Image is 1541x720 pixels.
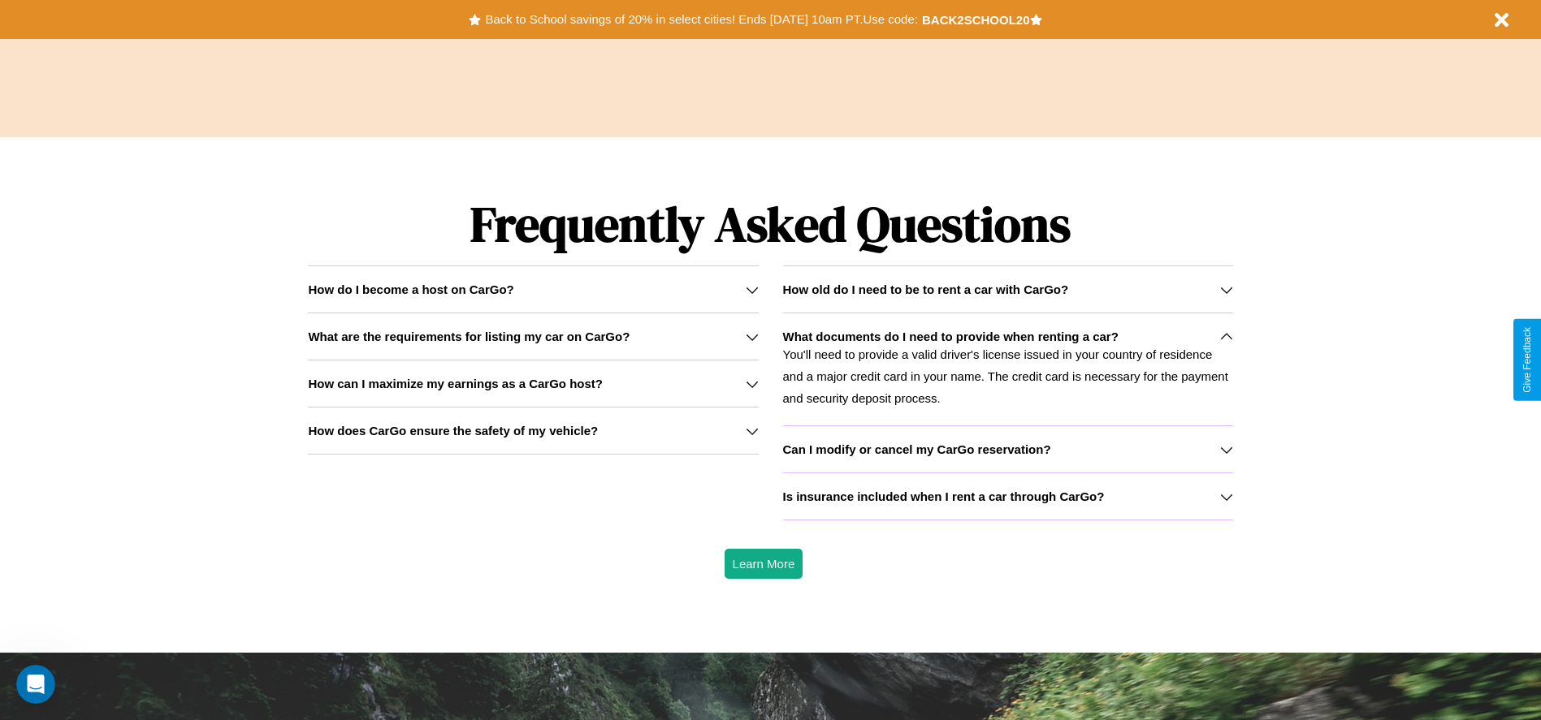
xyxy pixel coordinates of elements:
[16,665,55,704] iframe: Intercom live chat
[308,330,630,343] h3: What are the requirements for listing my car on CarGo?
[783,282,1069,296] h3: How old do I need to be to rent a car with CarGo?
[308,183,1232,265] h1: Frequently Asked Questions
[783,330,1119,343] h3: What documents do I need to provide when renting a car?
[725,549,803,579] button: Learn More
[922,13,1030,27] b: BACK2SCHOOL20
[308,377,603,390] h3: How can I maximize my earnings as a CarGo host?
[1522,327,1533,393] div: Give Feedback
[783,343,1233,409] p: You'll need to provide a valid driver's license issued in your country of residence and a major c...
[308,282,513,296] h3: How do I become a host on CarGo?
[308,424,598,438] h3: How does CarGo ensure the safety of my vehicle?
[783,489,1105,503] h3: Is insurance included when I rent a car through CarGo?
[481,8,921,31] button: Back to School savings of 20% in select cities! Ends [DATE] 10am PT.Use code:
[783,442,1051,456] h3: Can I modify or cancel my CarGo reservation?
